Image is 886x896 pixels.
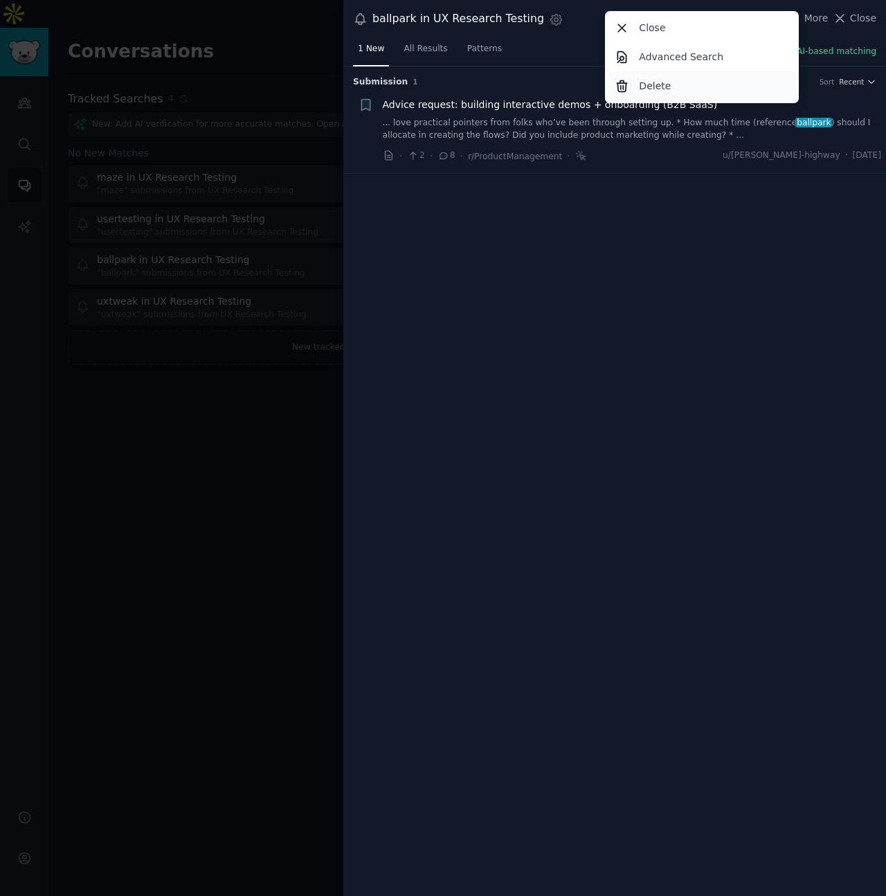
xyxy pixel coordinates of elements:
a: ... love practical pointers from folks who’ve been through setting up. * How much time (reference... [383,117,882,141]
span: · [567,149,570,163]
span: All Results [404,43,447,55]
a: Patterns [462,38,507,66]
span: Submission [353,76,408,89]
span: [DATE] [853,150,881,162]
span: 2 [407,150,424,162]
span: · [399,149,402,163]
button: Close [833,11,876,26]
span: u/[PERSON_NAME]-highway [723,150,840,162]
span: Recent [839,77,864,87]
span: Close [850,11,876,26]
a: Advanced Search [608,42,797,71]
span: · [845,150,848,162]
span: 1 [413,78,417,86]
p: Delete [639,79,671,93]
a: All Results [399,38,452,66]
button: Recent [839,77,876,87]
span: 8 [437,150,455,162]
button: New: AI-based matching [773,46,876,58]
span: · [430,149,433,163]
div: Sort [820,77,835,87]
div: ballpark in UX Research Testing [372,10,544,28]
p: Advanced Search [639,50,723,64]
span: 1 New [358,43,384,55]
span: ballpark [795,118,832,127]
a: 1 New [353,38,389,66]
span: r/ProductManagement [468,152,562,161]
button: More [790,11,829,26]
span: Patterns [467,43,502,55]
span: · [460,149,463,163]
span: More [804,11,829,26]
a: Advice request: building interactive demos + onboarding (B2B SaaS) [383,98,718,112]
p: Close [639,21,665,35]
